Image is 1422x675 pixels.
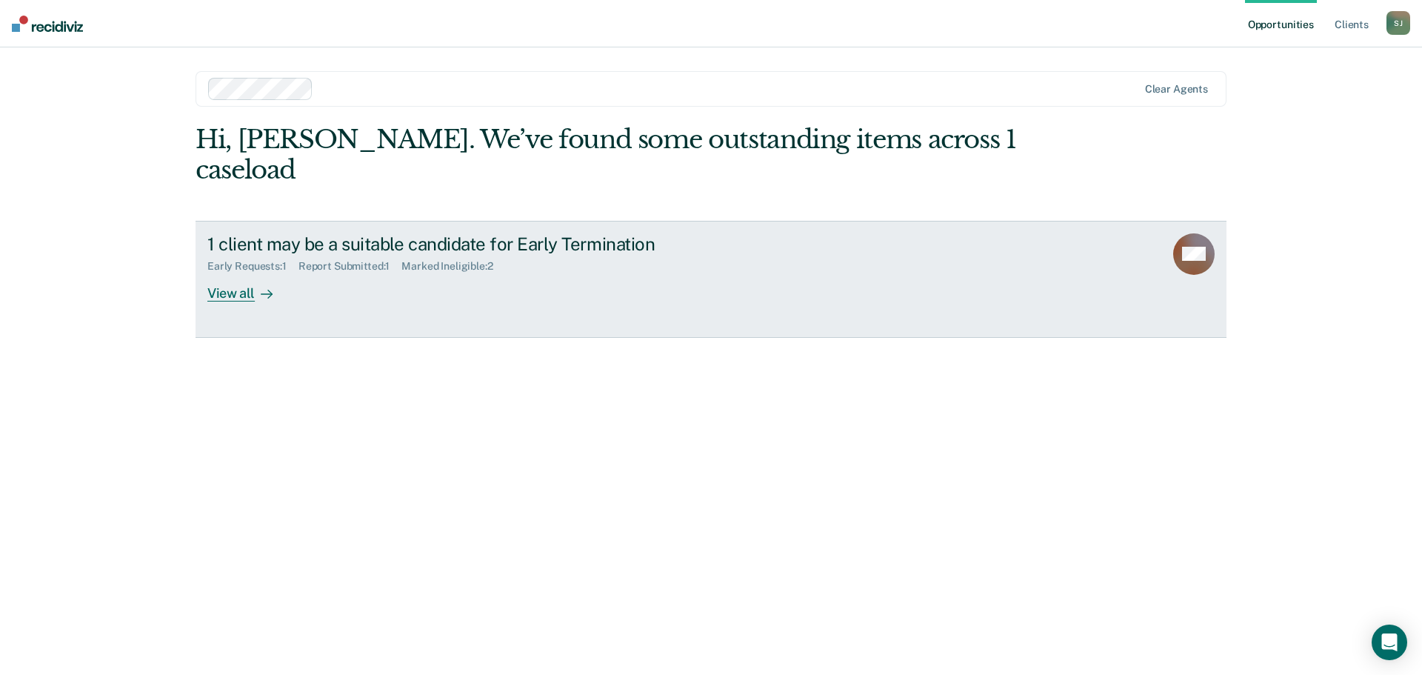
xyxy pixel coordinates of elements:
div: 1 client may be a suitable candidate for Early Termination [207,233,727,255]
div: S J [1386,11,1410,35]
div: Open Intercom Messenger [1372,625,1407,660]
div: Clear agents [1145,83,1208,96]
div: Hi, [PERSON_NAME]. We’ve found some outstanding items across 1 caseload [196,124,1021,185]
div: View all [207,273,290,302]
div: Early Requests : 1 [207,260,298,273]
button: SJ [1386,11,1410,35]
div: Marked Ineligible : 2 [401,260,504,273]
img: Recidiviz [12,16,83,32]
div: Report Submitted : 1 [298,260,402,273]
a: 1 client may be a suitable candidate for Early TerminationEarly Requests:1Report Submitted:1Marke... [196,221,1226,338]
